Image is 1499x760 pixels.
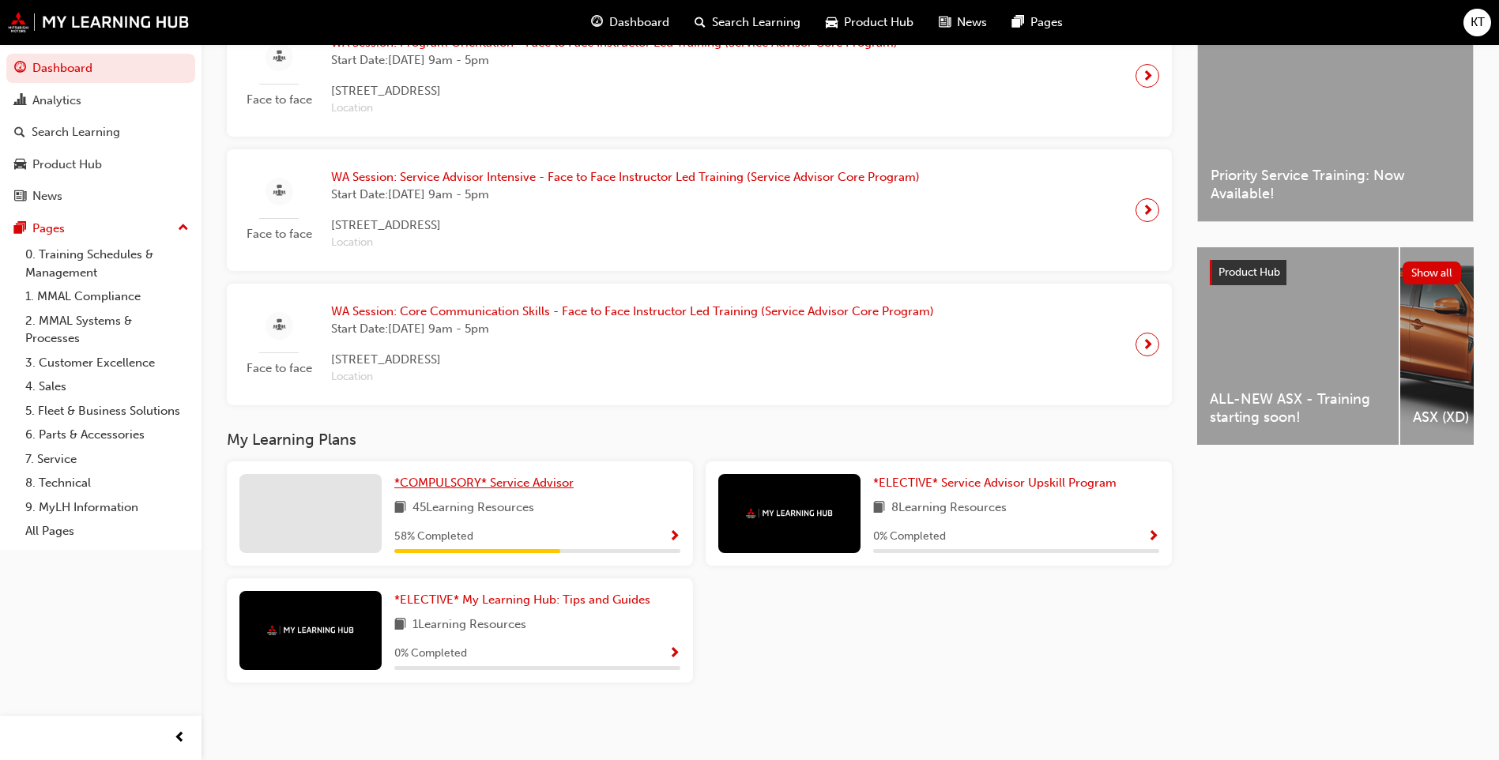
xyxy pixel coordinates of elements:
[957,13,987,32] span: News
[14,62,26,76] span: guage-icon
[1012,13,1024,32] span: pages-icon
[1142,199,1154,221] span: next-icon
[32,187,62,205] div: News
[394,499,406,518] span: book-icon
[669,530,680,544] span: Show Progress
[331,82,898,100] span: [STREET_ADDRESS]
[6,86,195,115] a: Analytics
[14,158,26,172] span: car-icon
[331,320,934,338] span: Start Date: [DATE] 9am - 5pm
[1142,333,1154,356] span: next-icon
[19,471,195,495] a: 8. Technical
[331,100,898,118] span: Location
[609,13,669,32] span: Dashboard
[6,54,195,83] a: Dashboard
[394,593,650,607] span: *ELECTIVE* My Learning Hub: Tips and Guides
[1142,65,1154,87] span: next-icon
[394,591,657,609] a: *ELECTIVE* My Learning Hub: Tips and Guides
[239,162,1159,258] a: Face to faceWA Session: Service Advisor Intensive - Face to Face Instructor Led Training (Service...
[695,13,706,32] span: search-icon
[227,431,1172,449] h3: My Learning Plans
[331,186,920,204] span: Start Date: [DATE] 9am - 5pm
[273,182,285,201] span: sessionType_FACE_TO_FACE-icon
[14,222,26,236] span: pages-icon
[32,220,65,238] div: Pages
[19,374,195,399] a: 4. Sales
[32,123,120,141] div: Search Learning
[19,309,195,351] a: 2. MMAL Systems & Processes
[1463,9,1491,36] button: KT
[891,499,1007,518] span: 8 Learning Resources
[1403,261,1462,284] button: Show all
[19,447,195,472] a: 7. Service
[669,644,680,664] button: Show Progress
[1030,13,1063,32] span: Pages
[1000,6,1075,39] a: pages-iconPages
[14,190,26,204] span: news-icon
[394,474,580,492] a: *COMPULSORY* Service Advisor
[1197,247,1399,445] a: ALL-NEW ASX - Training starting soon!
[331,168,920,186] span: WA Session: Service Advisor Intensive - Face to Face Instructor Led Training (Service Advisor Cor...
[412,499,534,518] span: 45 Learning Resources
[19,243,195,284] a: 0. Training Schedules & Management
[174,728,186,748] span: prev-icon
[14,126,25,140] span: search-icon
[6,150,195,179] a: Product Hub
[578,6,682,39] a: guage-iconDashboard
[1210,260,1461,285] a: Product HubShow all
[19,495,195,520] a: 9. MyLH Information
[873,528,946,546] span: 0 % Completed
[331,351,934,369] span: [STREET_ADDRESS]
[32,92,81,110] div: Analytics
[6,214,195,243] button: Pages
[331,51,898,70] span: Start Date: [DATE] 9am - 5pm
[273,316,285,336] span: sessionType_FACE_TO_FACE-icon
[746,508,833,518] img: mmal
[19,284,195,309] a: 1. MMAL Compliance
[412,615,526,635] span: 1 Learning Resources
[331,234,920,252] span: Location
[939,13,951,32] span: news-icon
[1147,530,1159,544] span: Show Progress
[19,399,195,423] a: 5. Fleet & Business Solutions
[394,528,473,546] span: 58 % Completed
[239,296,1159,393] a: Face to faceWA Session: Core Communication Skills - Face to Face Instructor Led Training (Service...
[591,13,603,32] span: guage-icon
[331,368,934,386] span: Location
[32,156,102,174] div: Product Hub
[394,615,406,635] span: book-icon
[669,647,680,661] span: Show Progress
[873,474,1123,492] a: *ELECTIVE* Service Advisor Upskill Program
[394,645,467,663] span: 0 % Completed
[1218,265,1280,279] span: Product Hub
[19,351,195,375] a: 3. Customer Excellence
[267,625,354,635] img: mmal
[19,423,195,447] a: 6. Parts & Accessories
[6,182,195,211] a: News
[813,6,926,39] a: car-iconProduct Hub
[239,91,318,109] span: Face to face
[239,225,318,243] span: Face to face
[8,12,190,32] img: mmal
[1211,167,1460,202] span: Priority Service Training: Now Available!
[1471,13,1485,32] span: KT
[873,499,885,518] span: book-icon
[844,13,913,32] span: Product Hub
[1210,390,1386,426] span: ALL-NEW ASX - Training starting soon!
[331,216,920,235] span: [STREET_ADDRESS]
[826,13,838,32] span: car-icon
[273,47,285,67] span: sessionType_FACE_TO_FACE-icon
[331,303,934,321] span: WA Session: Core Communication Skills - Face to Face Instructor Led Training (Service Advisor Cor...
[712,13,800,32] span: Search Learning
[873,476,1117,490] span: *ELECTIVE* Service Advisor Upskill Program
[14,94,26,108] span: chart-icon
[6,118,195,147] a: Search Learning
[6,51,195,214] button: DashboardAnalyticsSearch LearningProduct HubNews
[394,476,574,490] span: *COMPULSORY* Service Advisor
[178,218,189,239] span: up-icon
[239,359,318,378] span: Face to face
[669,527,680,547] button: Show Progress
[239,28,1159,124] a: Face to faceWA Session: Program Orientation - Face to Face Instructor Led Training (Service Advis...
